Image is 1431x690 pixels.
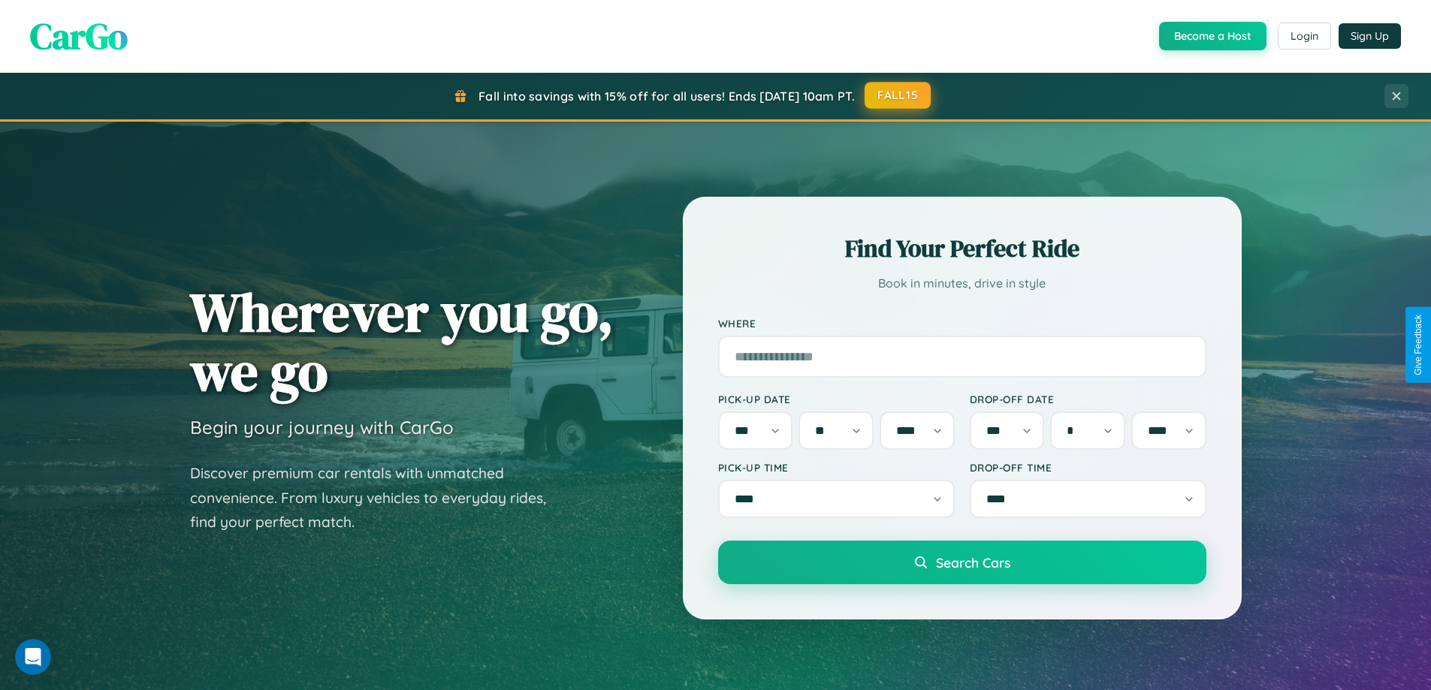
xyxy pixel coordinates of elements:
label: Pick-up Time [718,461,955,474]
iframe: Intercom live chat [15,639,51,675]
h3: Begin your journey with CarGo [190,416,454,438]
div: Give Feedback [1413,315,1423,375]
span: CarGo [30,11,128,61]
button: Search Cars [718,541,1206,584]
label: Where [718,317,1206,330]
button: Become a Host [1159,22,1266,50]
p: Discover premium car rentals with unmatched convenience. From luxury vehicles to everyday rides, ... [190,461,566,535]
label: Drop-off Time [970,461,1206,474]
label: Pick-up Date [718,393,955,405]
h2: Find Your Perfect Ride [718,232,1206,265]
span: Fall into savings with 15% off for all users! Ends [DATE] 10am PT. [479,89,855,104]
button: Login [1278,23,1331,50]
label: Drop-off Date [970,393,1206,405]
span: Search Cars [936,554,1010,571]
h1: Wherever you go, we go [190,282,614,401]
p: Book in minutes, drive in style [718,273,1206,294]
button: FALL15 [865,82,931,109]
button: Sign Up [1339,23,1401,49]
